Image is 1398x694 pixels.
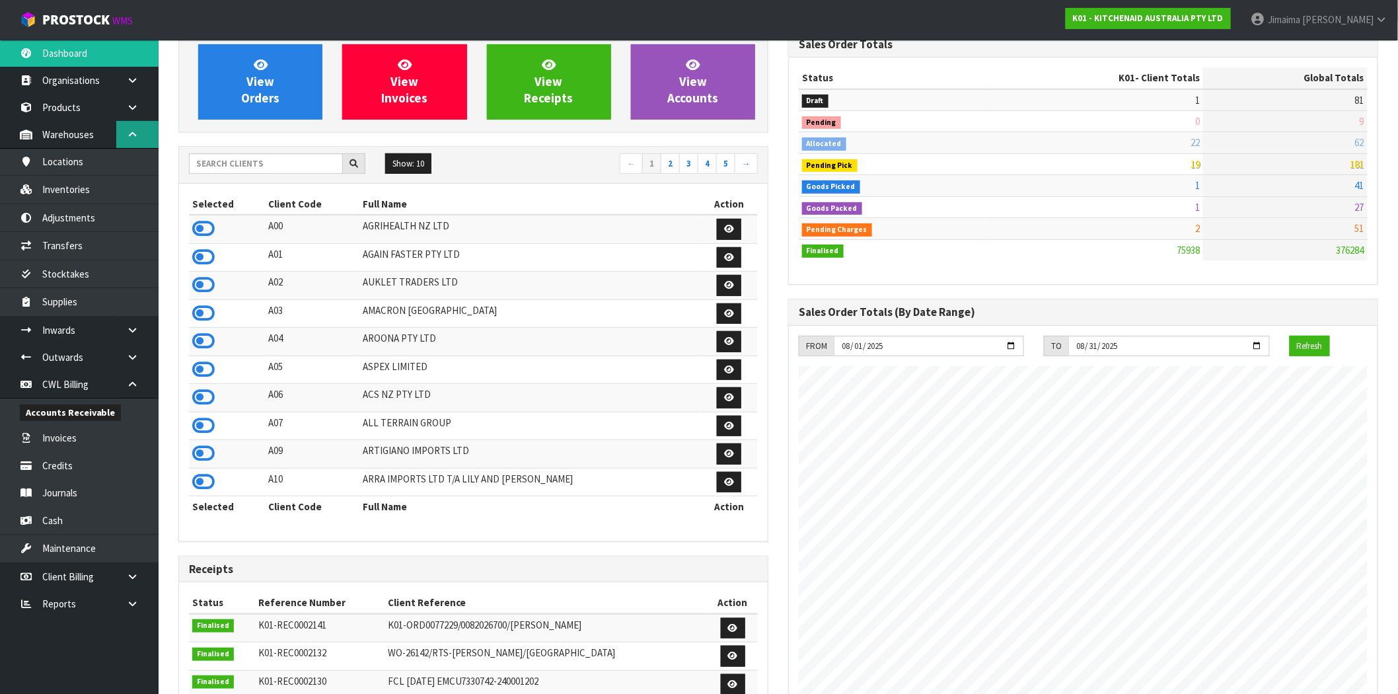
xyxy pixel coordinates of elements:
[525,57,573,106] span: View Receipts
[1177,244,1200,256] span: 75938
[388,675,539,687] span: FCL [DATE] EMCU7330742-240001202
[1191,136,1200,149] span: 22
[265,215,359,243] td: A00
[359,215,700,243] td: AGRIHEALTH NZ LTD
[1203,67,1368,89] th: Global Totals
[698,153,717,174] a: 4
[198,44,322,120] a: ViewOrders
[802,95,828,108] span: Draft
[265,412,359,440] td: A07
[265,328,359,356] td: A04
[802,116,841,130] span: Pending
[265,243,359,272] td: A01
[1073,13,1224,24] strong: K01 - KITCHENAID AUSTRALIA PTY LTD
[359,496,700,518] th: Full Name
[679,153,698,174] a: 3
[265,299,359,328] td: A03
[265,356,359,384] td: A05
[667,57,718,106] span: View Accounts
[241,57,279,106] span: View Orders
[802,202,862,215] span: Goods Packed
[1355,179,1364,192] span: 41
[1195,222,1200,235] span: 2
[359,468,700,496] td: ARRA IMPORTS LTD T/A LILY AND [PERSON_NAME]
[385,153,431,174] button: Show: 10
[192,619,234,633] span: Finalised
[1302,13,1374,26] span: [PERSON_NAME]
[487,44,611,120] a: ViewReceipts
[20,11,36,28] img: cube-alt.png
[42,11,110,28] span: ProStock
[388,646,616,659] span: WO-26142/RTS-[PERSON_NAME]/[GEOGRAPHIC_DATA]
[1355,94,1364,106] span: 81
[802,137,846,151] span: Allocated
[987,67,1204,89] th: - Client Totals
[265,384,359,412] td: A06
[265,440,359,469] td: A09
[359,328,700,356] td: AROONA PTY LTD
[258,646,326,659] span: K01-REC0002132
[802,159,858,173] span: Pending Pick
[265,468,359,496] td: A10
[735,153,758,174] a: →
[631,44,755,120] a: ViewAccounts
[342,44,466,120] a: ViewInvoices
[1337,244,1364,256] span: 376284
[802,245,844,258] span: Finalised
[359,412,700,440] td: ALL TERRAIN GROUP
[799,306,1368,319] h3: Sales Order Totals (By Date Range)
[1191,158,1200,171] span: 19
[265,272,359,300] td: A02
[255,592,385,613] th: Reference Number
[359,384,700,412] td: ACS NZ PTY LTD
[1195,179,1200,192] span: 1
[1360,115,1364,128] span: 9
[265,496,359,518] th: Client Code
[620,153,643,174] a: ←
[189,563,758,576] h3: Receipts
[359,243,700,272] td: AGAIN FASTER PTY LTD
[1268,13,1300,26] span: Jimaima
[189,592,255,613] th: Status
[799,38,1368,51] h3: Sales Order Totals
[258,675,326,687] span: K01-REC0002130
[1119,71,1135,84] span: K01
[483,153,758,176] nav: Page navigation
[189,496,265,518] th: Selected
[1195,94,1200,106] span: 1
[1355,222,1364,235] span: 51
[359,299,700,328] td: AMACRON [GEOGRAPHIC_DATA]
[642,153,661,174] a: 1
[1044,336,1068,357] div: TO
[708,592,758,613] th: Action
[20,405,121,421] span: Accounts Receivable
[700,496,758,518] th: Action
[799,67,987,89] th: Status
[1290,336,1330,357] button: Refresh
[388,619,582,631] span: K01-ORD0077229/0082026700/[PERSON_NAME]
[661,153,680,174] a: 2
[802,180,860,194] span: Goods Picked
[716,153,735,174] a: 5
[381,57,427,106] span: View Invoices
[265,194,359,215] th: Client Code
[359,194,700,215] th: Full Name
[359,440,700,469] td: ARTIGIANO IMPORTS LTD
[189,153,343,174] input: Search clients
[799,336,834,357] div: FROM
[1195,201,1200,213] span: 1
[385,592,708,613] th: Client Reference
[1355,136,1364,149] span: 62
[1350,158,1364,171] span: 181
[258,619,326,631] span: K01-REC0002141
[1355,201,1364,213] span: 27
[192,675,234,689] span: Finalised
[189,194,265,215] th: Selected
[112,15,133,27] small: WMS
[802,223,872,237] span: Pending Charges
[1195,115,1200,128] span: 0
[359,356,700,384] td: ASPEX LIMITED
[359,272,700,300] td: AUKLET TRADERS LTD
[1066,8,1231,29] a: K01 - KITCHENAID AUSTRALIA PTY LTD
[700,194,758,215] th: Action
